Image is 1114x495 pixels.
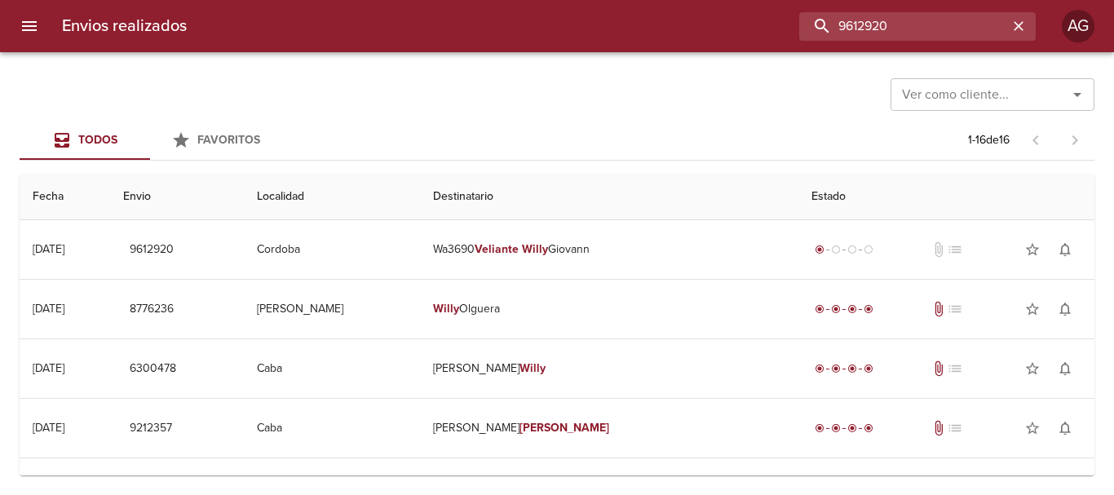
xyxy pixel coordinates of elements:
[947,420,963,436] span: No tiene pedido asociado
[1057,241,1073,258] span: notifications_none
[831,304,841,314] span: radio_button_checked
[123,235,180,265] button: 9612920
[864,364,873,373] span: radio_button_checked
[123,354,183,384] button: 6300478
[1049,233,1081,266] button: Activar notificaciones
[1057,420,1073,436] span: notifications_none
[947,301,963,317] span: No tiene pedido asociado
[10,7,49,46] button: menu
[798,174,1094,220] th: Estado
[130,299,174,320] span: 8776236
[110,174,244,220] th: Envio
[130,418,172,439] span: 9212357
[1016,131,1055,148] span: Pagina anterior
[33,421,64,435] div: [DATE]
[864,423,873,433] span: radio_button_checked
[811,360,877,377] div: Entregado
[244,399,420,457] td: Caba
[33,302,64,316] div: [DATE]
[420,399,798,457] td: [PERSON_NAME]
[1024,301,1041,317] span: star_border
[1057,360,1073,377] span: notifications_none
[433,302,459,316] em: Willy
[78,133,117,147] span: Todos
[33,242,64,256] div: [DATE]
[123,294,180,325] button: 8776236
[847,423,857,433] span: radio_button_checked
[847,245,857,254] span: radio_button_unchecked
[931,241,947,258] span: No tiene documentos adjuntos
[1016,412,1049,444] button: Agregar a favoritos
[1016,293,1049,325] button: Agregar a favoritos
[1024,241,1041,258] span: star_border
[1057,301,1073,317] span: notifications_none
[20,174,110,220] th: Fecha
[1049,293,1081,325] button: Activar notificaciones
[847,364,857,373] span: radio_button_checked
[1049,352,1081,385] button: Activar notificaciones
[522,242,548,256] em: Willy
[831,245,841,254] span: radio_button_unchecked
[864,304,873,314] span: radio_button_checked
[815,304,824,314] span: radio_button_checked
[475,242,519,256] em: Veliante
[1024,360,1041,377] span: star_border
[244,280,420,338] td: [PERSON_NAME]
[931,360,947,377] span: Tiene documentos adjuntos
[420,339,798,398] td: [PERSON_NAME]
[1062,10,1094,42] div: AG
[947,241,963,258] span: No tiene pedido asociado
[1016,352,1049,385] button: Agregar a favoritos
[1055,121,1094,160] span: Pagina siguiente
[244,220,420,279] td: Cordoba
[931,301,947,317] span: Tiene documentos adjuntos
[197,133,260,147] span: Favoritos
[519,361,546,375] em: Willy
[130,359,176,379] span: 6300478
[847,304,857,314] span: radio_button_checked
[815,423,824,433] span: radio_button_checked
[831,364,841,373] span: radio_button_checked
[420,174,798,220] th: Destinatario
[420,220,798,279] td: Wa3690 Giovann
[931,420,947,436] span: Tiene documentos adjuntos
[1049,412,1081,444] button: Activar notificaciones
[815,245,824,254] span: radio_button_checked
[811,420,877,436] div: Entregado
[130,240,174,260] span: 9612920
[815,364,824,373] span: radio_button_checked
[20,121,281,160] div: Tabs Envios
[968,132,1010,148] p: 1 - 16 de 16
[123,413,179,444] button: 9212357
[62,13,187,39] h6: Envios realizados
[799,12,1008,41] input: buscar
[811,241,877,258] div: Generado
[1024,420,1041,436] span: star_border
[244,174,420,220] th: Localidad
[519,421,610,435] em: [PERSON_NAME]
[947,360,963,377] span: No tiene pedido asociado
[244,339,420,398] td: Caba
[811,301,877,317] div: Entregado
[420,280,798,338] td: Olguera
[33,361,64,375] div: [DATE]
[1016,233,1049,266] button: Agregar a favoritos
[1066,83,1089,106] button: Abrir
[864,245,873,254] span: radio_button_unchecked
[1062,10,1094,42] div: Abrir información de usuario
[831,423,841,433] span: radio_button_checked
